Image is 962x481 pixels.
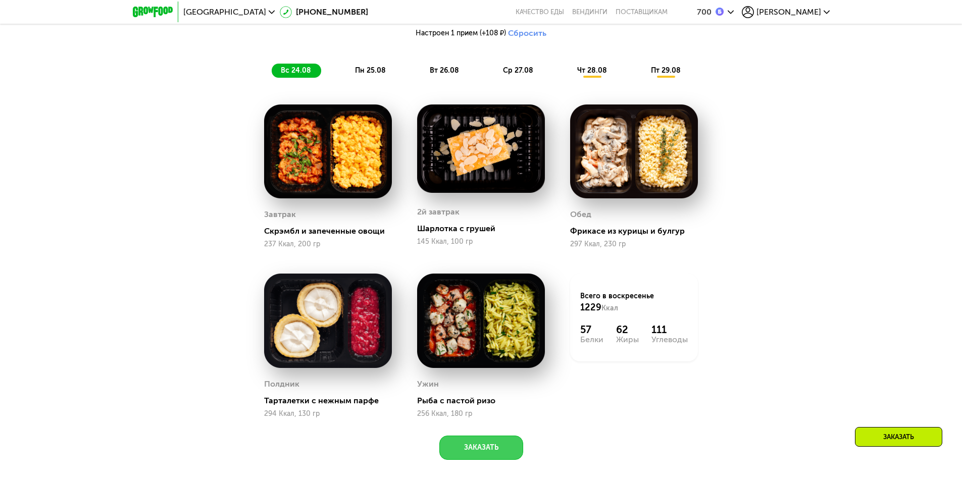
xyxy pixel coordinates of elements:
[572,8,607,16] a: Вендинги
[651,324,688,336] div: 111
[580,291,688,313] div: Всего в воскресенье
[651,66,681,75] span: пт 29.08
[580,324,603,336] div: 57
[417,377,439,392] div: Ужин
[616,336,639,344] div: Жиры
[183,8,266,16] span: [GEOGRAPHIC_DATA]
[264,207,296,222] div: Завтрак
[264,377,299,392] div: Полдник
[355,66,386,75] span: пн 25.08
[570,226,706,236] div: Фрикасе из курицы и булгур
[516,8,564,16] a: Качество еды
[570,240,698,248] div: 297 Ккал, 230 гр
[570,207,591,222] div: Обед
[417,204,460,220] div: 2й завтрак
[264,226,400,236] div: Скрэмбл и запеченные овощи
[756,8,821,16] span: [PERSON_NAME]
[855,427,942,447] div: Заказать
[439,436,523,460] button: Заказать
[430,66,459,75] span: вт 26.08
[417,238,545,246] div: 145 Ккал, 100 гр
[601,304,618,312] span: Ккал
[577,66,607,75] span: чт 28.08
[580,302,601,313] span: 1229
[651,336,688,344] div: Углеводы
[280,6,368,18] a: [PHONE_NUMBER]
[264,410,392,418] div: 294 Ккал, 130 гр
[508,28,546,38] button: Сбросить
[416,30,506,37] span: Настроен 1 прием (+108 ₽)
[580,336,603,344] div: Белки
[264,396,400,406] div: Тарталетки с нежным парфе
[417,410,545,418] div: 256 Ккал, 180 гр
[616,8,668,16] div: поставщикам
[264,240,392,248] div: 237 Ккал, 200 гр
[281,66,311,75] span: вс 24.08
[417,396,553,406] div: Рыба с пастой ризо
[503,66,533,75] span: ср 27.08
[616,324,639,336] div: 62
[697,8,712,16] div: 700
[417,224,553,234] div: Шарлотка с грушей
